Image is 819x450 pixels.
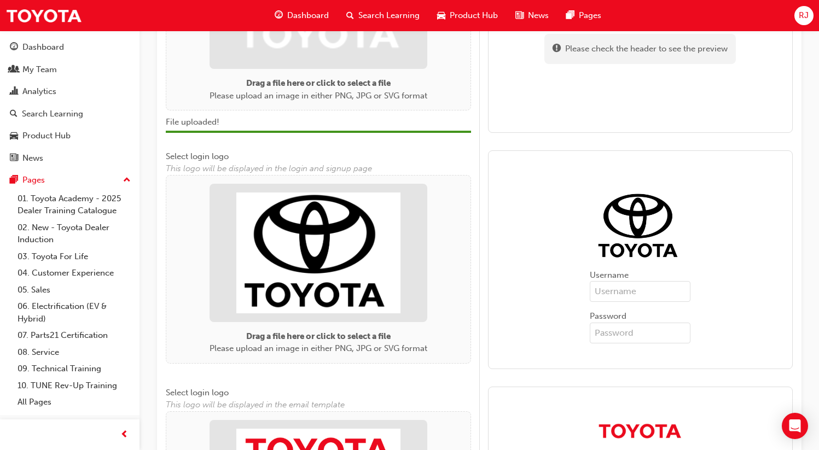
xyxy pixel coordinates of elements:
[22,41,64,54] div: Dashboard
[120,428,129,442] span: prev-icon
[10,176,18,185] span: pages-icon
[22,152,43,165] div: News
[590,281,690,302] input: Username
[266,4,338,27] a: guage-iconDashboard
[123,173,131,188] span: up-icon
[4,148,135,168] a: News
[13,219,135,248] a: 02. New - Toyota Dealer Induction
[794,6,814,25] button: RJ
[579,9,601,22] span: Pages
[236,8,400,61] img: d90d5cb4-ab96-4ad9-83ee-84d272ac2518.png
[210,90,427,102] p: Please upload an image in either PNG, JPG or SVG format
[4,170,135,190] button: Pages
[557,4,610,27] a: pages-iconPages
[10,131,18,141] span: car-icon
[346,9,354,22] span: search-icon
[10,87,18,97] span: chart-icon
[210,342,427,355] p: Please upload an image in either PNG, JPG or SVG format
[13,248,135,265] a: 03. Toyota For Life
[5,3,82,28] img: Trak
[166,175,471,364] div: Drag a file here or click to select a filePlease upload an image in either PNG, JPG or SVG format
[287,9,329,22] span: Dashboard
[428,4,507,27] a: car-iconProduct Hub
[553,42,728,56] div: Please check the header to see the preview
[13,190,135,219] a: 01. Toyota Academy - 2025 Dealer Training Catalogue
[594,192,687,261] img: 12cff507-c635-415b-ba48-d6e8663be143.png
[210,77,427,90] p: Drag a file here or click to select a file
[590,323,690,343] input: Password
[437,9,445,22] span: car-icon
[22,85,56,98] div: Analytics
[166,117,219,127] span: File uploaded!
[22,63,57,76] div: My Team
[166,151,229,161] span: Select login logo
[10,154,18,163] span: news-icon
[515,9,524,22] span: news-icon
[13,344,135,361] a: 08. Service
[13,265,135,282] a: 04. Customer Experience
[4,35,135,170] button: DashboardMy TeamAnalyticsSearch LearningProduct HubNews
[13,394,135,411] a: All Pages
[594,419,687,445] img: cb0141a6-595d-4079-a0e8-18549d398f4a.png
[236,192,400,313] img: 12cff507-c635-415b-ba48-d6e8663be143.png
[10,109,18,119] span: search-icon
[10,65,18,75] span: people-icon
[166,399,471,411] span: This logo will be displayed in the email template
[450,9,498,22] span: Product Hub
[4,126,135,146] a: Product Hub
[13,360,135,377] a: 09. Technical Training
[210,330,427,343] p: Drag a file here or click to select a file
[166,162,471,175] span: This logo will be displayed in the login and signup page
[22,174,45,186] div: Pages
[13,377,135,394] a: 10. TUNE Rev-Up Training
[338,4,428,27] a: search-iconSearch Learning
[799,9,809,22] span: RJ
[22,108,83,120] div: Search Learning
[358,9,420,22] span: Search Learning
[4,37,135,57] a: Dashboard
[528,9,549,22] span: News
[13,282,135,299] a: 05. Sales
[782,413,808,439] div: Open Intercom Messenger
[275,9,283,22] span: guage-icon
[166,388,229,398] span: Select login logo
[566,9,574,22] span: pages-icon
[22,130,71,142] div: Product Hub
[13,298,135,327] a: 06. Electrification (EV & Hybrid)
[590,310,690,323] span: Password
[10,43,18,52] span: guage-icon
[4,104,135,124] a: Search Learning
[590,269,690,282] span: Username
[4,60,135,80] a: My Team
[4,81,135,102] a: Analytics
[553,42,561,56] span: exclaim-icon
[13,327,135,344] a: 07. Parts21 Certification
[507,4,557,27] a: news-iconNews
